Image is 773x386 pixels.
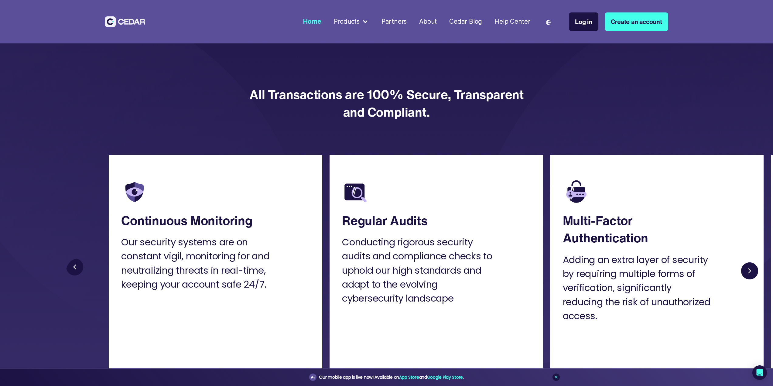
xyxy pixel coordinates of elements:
a: Google Play Store [427,374,463,380]
div: Our mobile app is live now! Available on and . [319,374,463,381]
a: Partners [378,14,410,29]
a: Next slide [737,258,762,283]
div: Cedar Blog [449,17,482,26]
div: Products [330,14,372,30]
a: Create an account [605,12,668,31]
a: About [416,14,440,29]
div: About [419,17,437,26]
div: Open Intercom Messenger [752,365,767,380]
img: announcement [310,375,315,380]
div: Partners [381,17,407,26]
div: Products [334,17,360,26]
div: Log in [575,17,592,26]
a: Previous slide [66,258,91,283]
div: Help Center [494,17,530,26]
a: Cedar Blog [446,14,485,29]
a: Log in [569,12,598,31]
img: world icon [546,20,551,25]
a: Home [300,14,324,29]
a: Help Center [491,14,533,29]
div: Home [303,17,321,26]
a: App Store [399,374,419,380]
h4: All Transactions are 100% Secure, Transparent and Compliant. [247,78,526,136]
